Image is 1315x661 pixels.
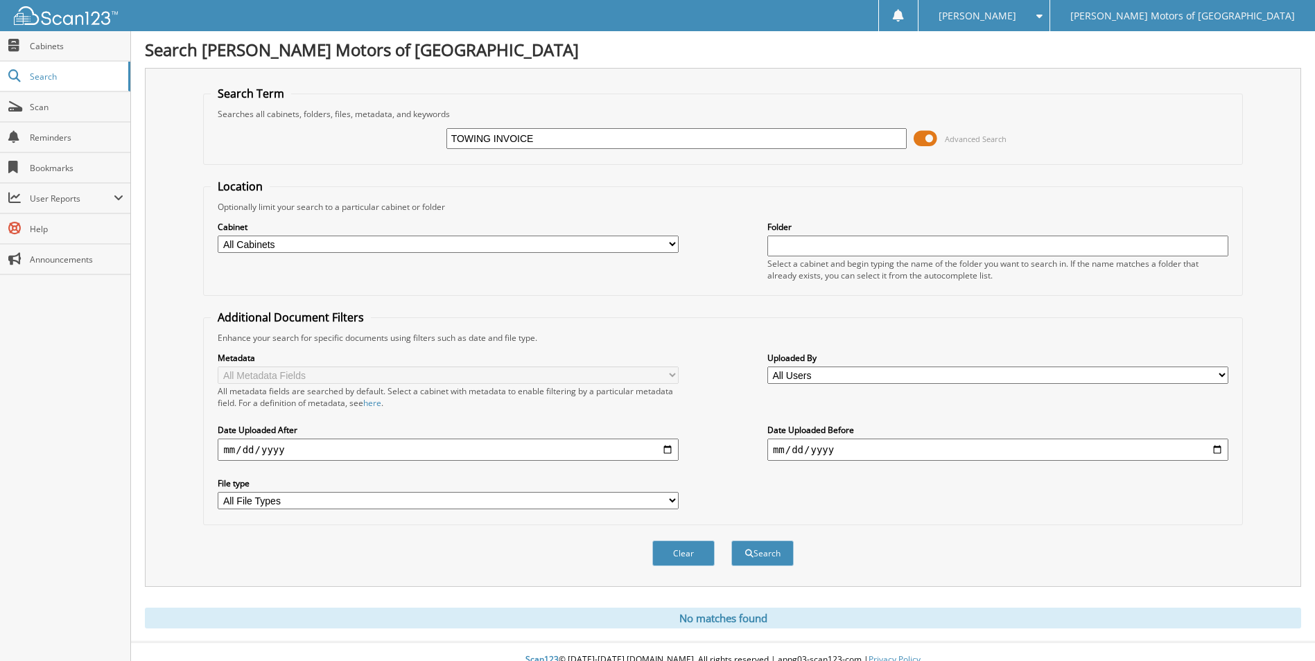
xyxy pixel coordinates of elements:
span: Scan [30,101,123,113]
div: Optionally limit your search to a particular cabinet or folder [211,201,1235,213]
span: [PERSON_NAME] Motors of [GEOGRAPHIC_DATA] [1070,12,1295,20]
label: Date Uploaded Before [767,424,1228,436]
img: scan123-logo-white.svg [14,6,118,25]
span: Advanced Search [945,134,1007,144]
span: [PERSON_NAME] [939,12,1016,20]
button: Search [731,540,794,566]
div: No matches found [145,608,1301,628]
input: start [218,439,679,461]
label: Date Uploaded After [218,424,679,436]
span: Announcements [30,254,123,265]
div: Enhance your search for specific documents using filters such as date and file type. [211,332,1235,344]
div: Select a cabinet and begin typing the name of the folder you want to search in. If the name match... [767,258,1228,281]
legend: Search Term [211,86,291,101]
span: Bookmarks [30,162,123,174]
div: All metadata fields are searched by default. Select a cabinet with metadata to enable filtering b... [218,385,679,409]
a: here [363,397,381,409]
span: Search [30,71,121,82]
div: Searches all cabinets, folders, files, metadata, and keywords [211,108,1235,120]
legend: Location [211,179,270,194]
button: Clear [652,540,715,566]
input: end [767,439,1228,461]
label: File type [218,477,679,489]
h1: Search [PERSON_NAME] Motors of [GEOGRAPHIC_DATA] [145,38,1301,61]
label: Uploaded By [767,352,1228,364]
label: Folder [767,221,1228,233]
span: Cabinets [30,40,123,52]
span: Reminders [30,132,123,143]
label: Cabinet [218,221,679,233]
span: Help [30,223,123,235]
legend: Additional Document Filters [211,310,371,325]
label: Metadata [218,352,679,364]
span: User Reports [30,193,114,204]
